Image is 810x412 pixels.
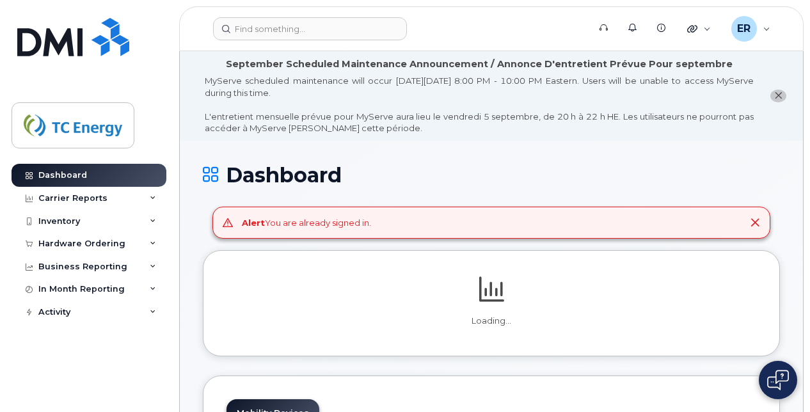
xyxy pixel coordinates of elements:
[242,217,371,229] div: You are already signed in.
[226,315,756,327] p: Loading...
[767,370,789,390] img: Open chat
[770,90,786,103] button: close notification
[226,58,733,71] div: September Scheduled Maintenance Announcement / Annonce D'entretient Prévue Pour septembre
[203,164,780,186] h1: Dashboard
[242,218,265,228] strong: Alert
[205,75,754,134] div: MyServe scheduled maintenance will occur [DATE][DATE] 8:00 PM - 10:00 PM Eastern. Users will be u...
